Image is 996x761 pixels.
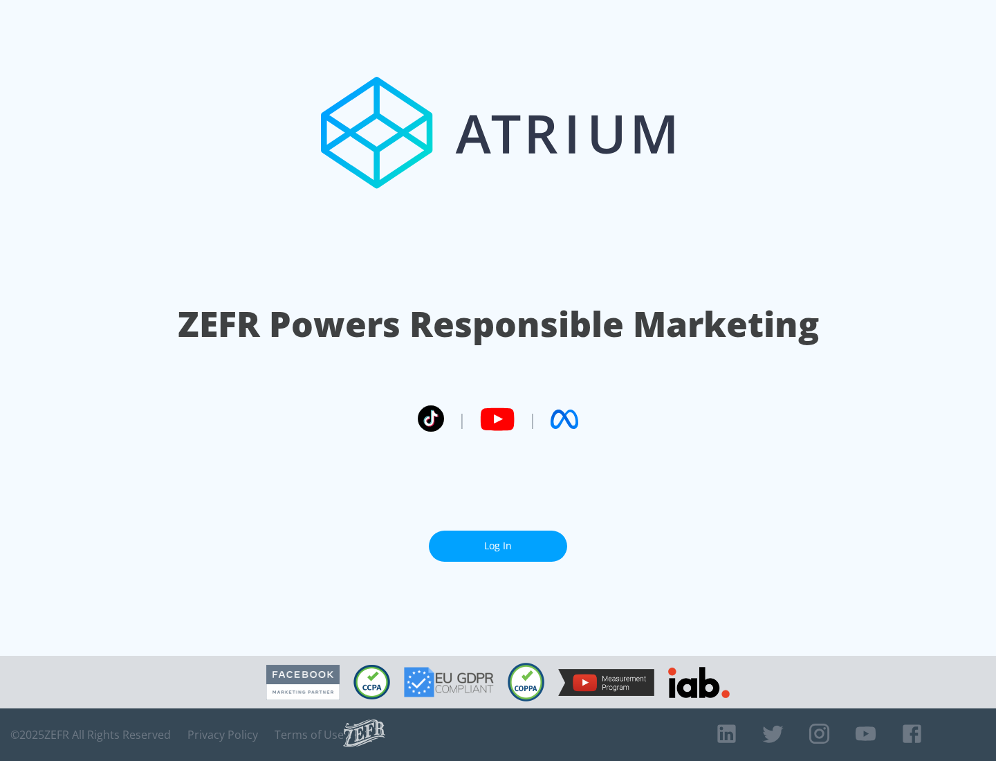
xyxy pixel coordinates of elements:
img: YouTube Measurement Program [558,669,654,696]
img: Facebook Marketing Partner [266,665,340,700]
a: Terms of Use [275,728,344,742]
img: GDPR Compliant [404,667,494,697]
a: Privacy Policy [187,728,258,742]
span: | [458,409,466,430]
img: IAB [668,667,730,698]
a: Log In [429,531,567,562]
img: CCPA Compliant [353,665,390,699]
img: COPPA Compliant [508,663,544,702]
h1: ZEFR Powers Responsible Marketing [178,300,819,348]
span: © 2025 ZEFR All Rights Reserved [10,728,171,742]
span: | [528,409,537,430]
